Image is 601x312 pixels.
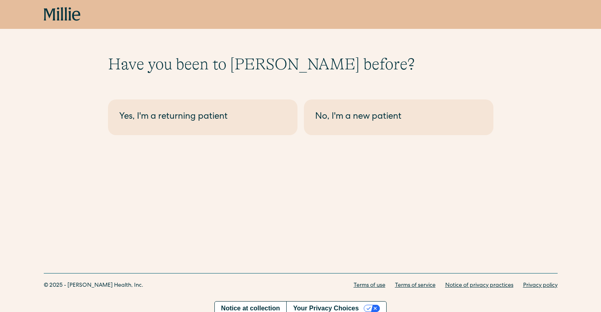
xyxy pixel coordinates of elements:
div: Yes, I'm a returning patient [119,111,286,124]
a: Terms of service [395,282,436,290]
a: Yes, I'm a returning patient [108,99,297,135]
a: Privacy policy [523,282,558,290]
a: No, I'm a new patient [304,99,493,135]
a: Terms of use [354,282,385,290]
a: Notice of privacy practices [445,282,513,290]
div: © 2025 - [PERSON_NAME] Health, Inc. [44,282,143,290]
h1: Have you been to [PERSON_NAME] before? [108,55,493,74]
div: No, I'm a new patient [315,111,482,124]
